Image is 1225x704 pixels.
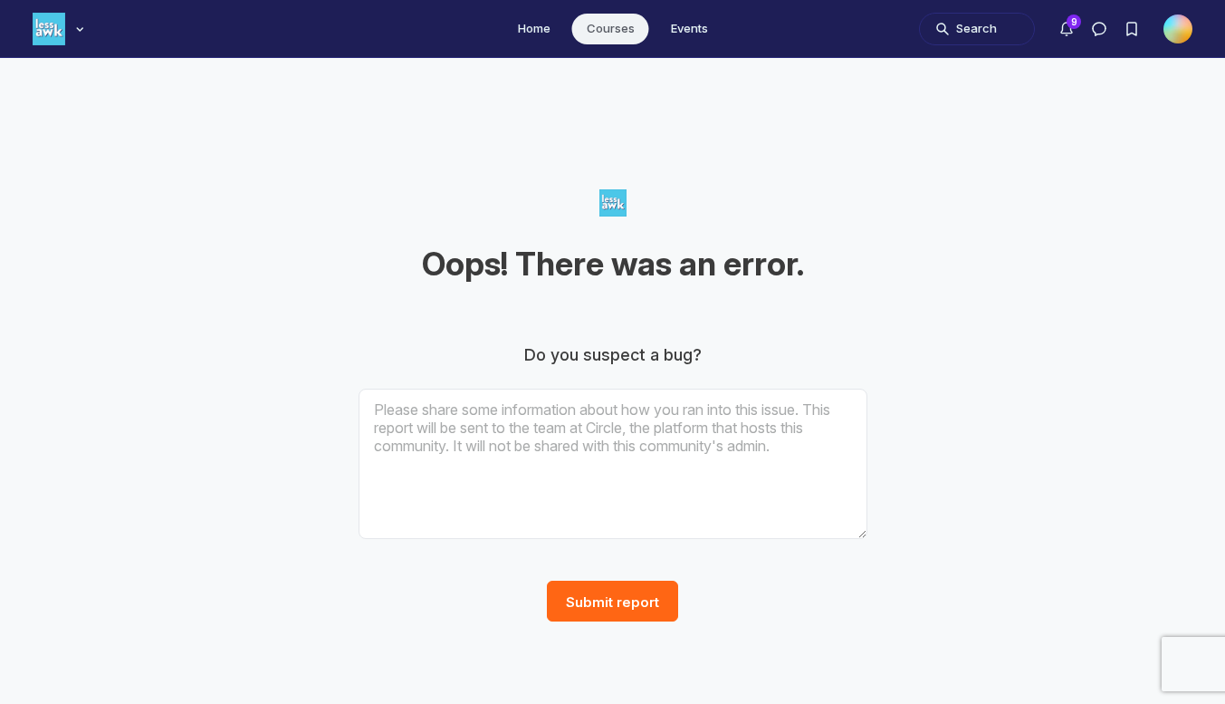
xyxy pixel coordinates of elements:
[1163,14,1192,43] button: User menu options
[33,13,65,45] img: Less Awkward Hub logo
[359,342,867,367] h4: Do you suspect a bug?
[503,14,565,44] a: Home
[359,244,867,284] h1: Oops! There was an error.
[656,14,723,44] a: Events
[1050,13,1083,45] button: Notifications
[33,11,89,47] button: Less Awkward Hub logo
[1115,13,1148,45] button: Bookmarks
[572,14,649,44] a: Courses
[547,581,678,622] input: Submit report
[1083,13,1115,45] button: Direct messages
[919,13,1035,45] button: Search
